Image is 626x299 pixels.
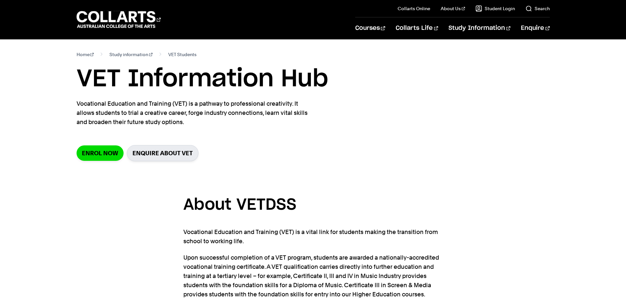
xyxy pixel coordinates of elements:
[183,253,443,299] p: Upon successful completion of a VET program, students are awarded a nationally-accredited vocatio...
[127,145,198,161] a: Enquire about VET
[77,10,161,29] div: Go to homepage
[396,17,438,39] a: Collarts Life
[183,193,443,218] h3: About VETDSS
[525,5,550,12] a: Search
[355,17,385,39] a: Courses
[475,5,515,12] a: Student Login
[77,145,124,161] a: Enrol Now
[449,17,510,39] a: Study Information
[168,50,197,59] span: VET Students
[109,50,152,59] a: Study information
[77,50,94,59] a: Home
[77,99,316,127] p: Vocational Education and Training (VET) is a pathway to professional creativity. It allows studen...
[183,227,443,246] p: Vocational Education and Training (VET) is a vital link for students making the transition from s...
[77,64,550,94] h1: VET Information Hub
[398,5,430,12] a: Collarts Online
[441,5,465,12] a: About Us
[521,17,549,39] a: Enquire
